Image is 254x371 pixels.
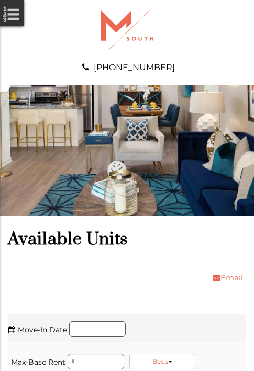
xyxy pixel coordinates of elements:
[205,273,246,283] a: Email
[129,354,195,369] a: Beds
[69,321,126,337] input: Move in date
[8,323,67,336] label: Move-In Date
[68,354,124,369] input: Max Rent
[8,229,246,250] h1: Available Units
[11,355,65,369] label: Max-Base Rent
[101,10,153,50] img: A graphic with a red M and the word SOUTH.
[94,62,175,72] a: [PHONE_NUMBER]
